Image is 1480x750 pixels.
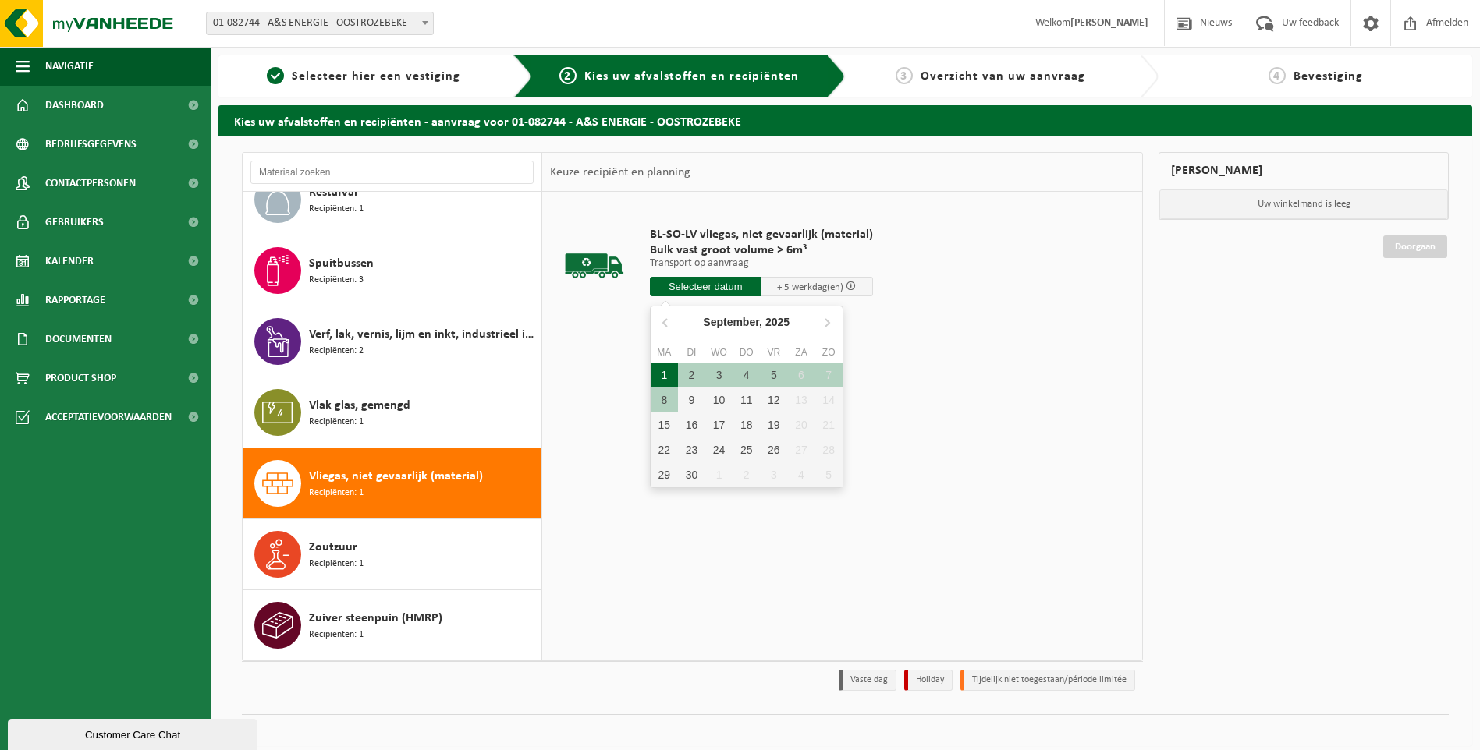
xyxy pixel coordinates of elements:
[309,202,364,217] span: Recipiënten: 1
[45,47,94,86] span: Navigatie
[650,258,873,269] p: Transport op aanvraag
[292,70,460,83] span: Selecteer hier een vestiging
[250,161,534,184] input: Materiaal zoeken
[733,363,760,387] div: 4
[243,590,541,660] button: Zuiver steenpuin (HMRP) Recipiënten: 1
[309,557,364,571] span: Recipiënten: 1
[678,462,705,487] div: 30
[705,462,733,487] div: 1
[584,70,799,83] span: Kies uw afvalstoffen en recipiënten
[309,467,483,486] span: Vliegas, niet gevaarlijk (material)
[45,125,137,164] span: Bedrijfsgegevens
[1383,235,1447,258] a: Doorgaan
[559,67,577,84] span: 2
[815,345,843,360] div: zo
[243,519,541,590] button: Zoutzuur Recipiënten: 1
[651,412,678,437] div: 15
[243,235,541,306] button: Spuitbussen Recipiënten: 3
[243,165,541,235] button: Restafval Recipiënten: 1
[787,345,815,360] div: za
[45,86,104,125] span: Dashboard
[697,310,796,334] div: September,
[733,462,760,487] div: 2
[1159,189,1448,219] p: Uw winkelmand is leeg
[309,609,442,628] span: Zuiver steenpuin (HMRP)
[777,282,843,292] span: + 5 werkdag(en)
[309,273,364,288] span: Recipiënten: 3
[705,437,733,462] div: 24
[1294,70,1363,83] span: Bevestiging
[651,387,678,412] div: 8
[904,670,953,691] li: Holiday
[760,437,787,462] div: 26
[733,387,760,412] div: 11
[243,448,541,519] button: Vliegas, niet gevaarlijk (material) Recipiënten: 1
[309,628,364,642] span: Recipiënten: 1
[733,412,760,437] div: 18
[760,387,787,412] div: 12
[45,203,104,242] span: Gebruikers
[678,412,705,437] div: 16
[309,538,357,557] span: Zoutzuur
[960,670,1135,691] li: Tijdelijk niet toegestaan/période limitée
[45,320,112,359] span: Documenten
[650,227,873,242] span: BL-SO-LV vliegas, niet gevaarlijk (material)
[45,164,136,203] span: Contactpersonen
[45,398,172,437] span: Acceptatievoorwaarden
[651,345,678,360] div: ma
[733,437,760,462] div: 25
[760,345,787,360] div: vr
[678,437,705,462] div: 23
[226,67,501,86] a: 1Selecteer hier een vestiging
[760,412,787,437] div: 19
[243,377,541,448] button: Vlak glas, gemengd Recipiënten: 1
[8,716,261,750] iframe: chat widget
[309,486,364,501] span: Recipiënten: 1
[45,242,94,281] span: Kalender
[678,345,705,360] div: di
[309,325,537,344] span: Verf, lak, vernis, lijm en inkt, industrieel in kleinverpakking
[650,277,761,296] input: Selecteer datum
[839,670,896,691] li: Vaste dag
[1070,17,1148,29] strong: [PERSON_NAME]
[207,12,433,34] span: 01-082744 - A&S ENERGIE - OOSTROZEBEKE
[243,306,541,377] button: Verf, lak, vernis, lijm en inkt, industrieel in kleinverpakking Recipiënten: 2
[760,363,787,387] div: 5
[45,359,116,398] span: Product Shop
[705,363,733,387] div: 3
[542,153,698,192] div: Keuze recipiënt en planning
[651,437,678,462] div: 22
[705,387,733,412] div: 10
[678,387,705,412] div: 9
[218,105,1472,136] h2: Kies uw afvalstoffen en recipiënten - aanvraag voor 01-082744 - A&S ENERGIE - OOSTROZEBEKE
[45,281,105,320] span: Rapportage
[309,415,364,430] span: Recipiënten: 1
[309,183,357,202] span: Restafval
[309,396,410,415] span: Vlak glas, gemengd
[309,254,374,273] span: Spuitbussen
[896,67,913,84] span: 3
[651,462,678,487] div: 29
[651,363,678,387] div: 1
[765,317,790,327] i: 2025
[309,344,364,359] span: Recipiënten: 2
[267,67,284,84] span: 1
[705,412,733,437] div: 17
[733,345,760,360] div: do
[1159,152,1449,189] div: [PERSON_NAME]
[678,363,705,387] div: 2
[760,462,787,487] div: 3
[650,242,873,258] span: Bulk vast groot volume > 6m³
[921,70,1085,83] span: Overzicht van uw aanvraag
[705,345,733,360] div: wo
[206,12,434,35] span: 01-082744 - A&S ENERGIE - OOSTROZEBEKE
[1269,67,1286,84] span: 4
